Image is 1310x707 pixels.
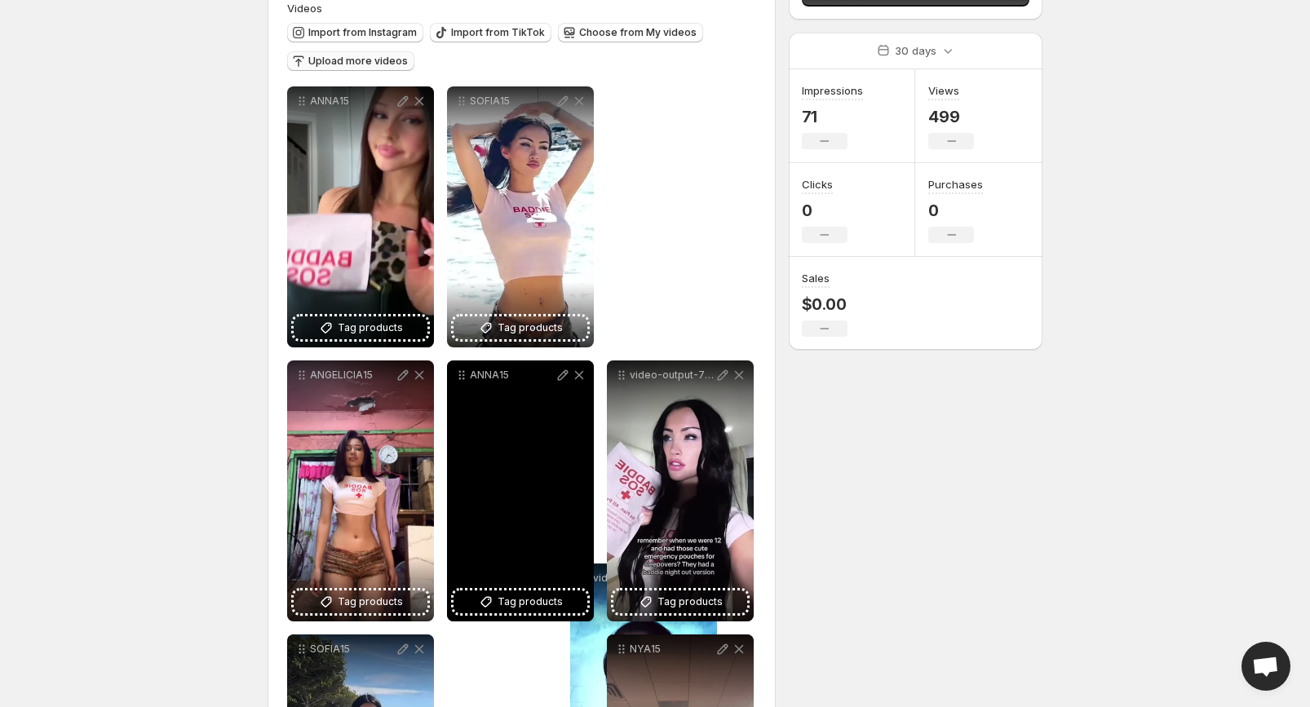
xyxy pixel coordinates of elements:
span: Choose from My videos [579,26,697,39]
span: Videos [287,2,322,15]
p: 71 [802,107,863,126]
h3: Purchases [928,176,983,192]
h3: Sales [802,270,830,286]
p: video-output-762E1D6F-2E45-4DEA-8DFD-AE153A422086-1 2 [630,369,715,382]
button: Tag products [454,590,587,613]
button: Choose from My videos [558,23,703,42]
p: $0.00 [802,294,848,314]
h3: Clicks [802,176,833,192]
button: Tag products [294,590,427,613]
p: ANGELICIA15 [310,369,395,382]
h3: Views [928,82,959,99]
p: 30 days [895,42,936,59]
p: 499 [928,107,974,126]
span: Import from TikTok [451,26,545,39]
p: ANNA15 [470,369,555,382]
h3: Impressions [802,82,863,99]
span: Tag products [498,320,563,336]
p: SOFIA15 [310,643,395,656]
span: Tag products [338,594,403,610]
button: Tag products [613,590,747,613]
p: 0 [802,201,848,220]
p: NYA15 [630,643,715,656]
span: Import from Instagram [308,26,417,39]
div: Open chat [1241,642,1290,691]
button: Import from Instagram [287,23,423,42]
p: ANNA15 [310,95,395,108]
span: Tag products [338,320,403,336]
p: 0 [928,201,983,220]
div: SOFIA15Tag products [447,86,594,347]
button: Import from TikTok [430,23,551,42]
span: Upload more videos [308,55,408,68]
div: ANGELICIA15Tag products [287,360,434,621]
div: ANNA15Tag products [447,360,594,621]
p: SOFIA15 [470,95,555,108]
button: Tag products [294,316,427,339]
button: Tag products [454,316,587,339]
div: ANNA15Tag products [287,86,434,347]
button: Upload more videos [287,51,414,71]
span: Tag products [498,594,563,610]
span: Tag products [657,594,723,610]
div: video-output-762E1D6F-2E45-4DEA-8DFD-AE153A422086-1 2Tag products [607,360,754,621]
